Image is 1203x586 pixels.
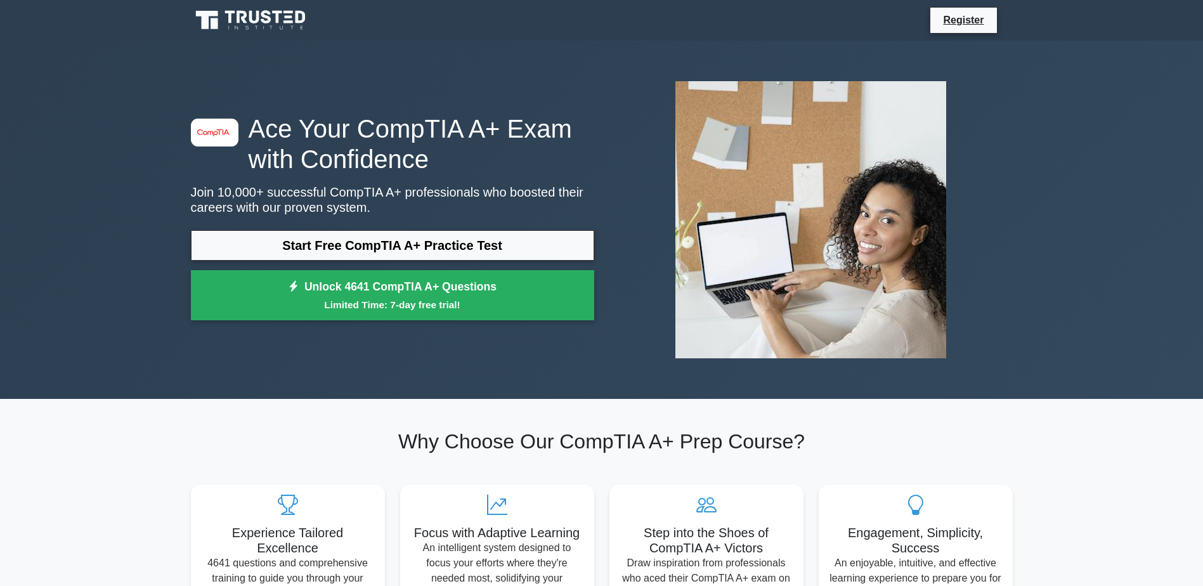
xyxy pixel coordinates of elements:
[191,114,594,174] h1: Ace Your CompTIA A+ Exam with Confidence
[191,270,594,321] a: Unlock 4641 CompTIA A+ QuestionsLimited Time: 7-day free trial!
[829,525,1003,556] h5: Engagement, Simplicity, Success
[201,525,375,556] h5: Experience Tailored Excellence
[935,12,991,28] a: Register
[620,525,793,556] h5: Step into the Shoes of CompTIA A+ Victors
[191,185,594,215] p: Join 10,000+ successful CompTIA A+ professionals who boosted their careers with our proven system.
[191,429,1013,453] h2: Why Choose Our CompTIA A+ Prep Course?
[207,297,578,312] small: Limited Time: 7-day free trial!
[191,230,594,261] a: Start Free CompTIA A+ Practice Test
[410,525,584,540] h5: Focus with Adaptive Learning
